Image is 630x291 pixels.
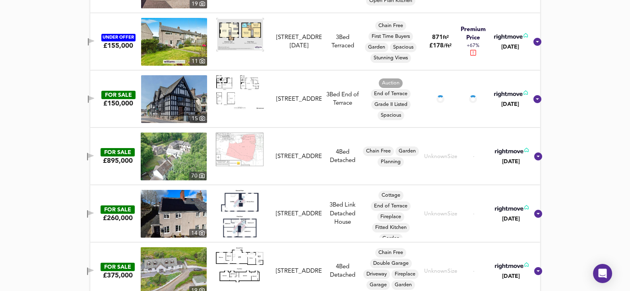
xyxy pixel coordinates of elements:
[103,271,133,280] div: £375,000
[392,270,419,279] div: Fireplace
[141,190,207,238] img: property thumbnail
[325,33,361,51] div: 3 Bed Terraced
[370,260,412,267] span: Double Garage
[141,133,207,180] a: property thumbnail 70
[493,215,529,223] div: [DATE]
[90,128,540,185] div: FOR SALE£895,000 property thumbnail 70 Floorplan[STREET_ADDRESS]4Bed DetachedChain FreeGardenPlan...
[392,280,415,290] div: Garden
[103,214,133,223] div: £260,000
[443,35,449,40] span: ft²
[101,205,135,214] div: FOR SALE
[378,112,404,119] span: Spacious
[375,22,406,29] span: Chain Free
[372,224,410,231] span: Fitted Kitchen
[101,91,136,99] div: FOR SALE
[273,210,325,218] div: 6-7 Mill Street, Corwen, LL21 0AU
[378,111,404,120] div: Spacious
[90,185,540,242] div: FOR SALE£260,000 property thumbnail 14 Floorplan[STREET_ADDRESS]3Bed Link Detached HouseCottageEn...
[375,21,406,31] div: Chain Free
[273,95,325,104] div: The Old Bank, The Square, Corwen LL21 0DE
[473,154,475,160] span: -
[370,259,412,268] div: Double Garage
[533,37,542,47] svg: Show Details
[395,146,419,156] div: Garden
[276,33,322,51] div: [STREET_ADDRESS][DATE]
[141,75,207,123] img: property thumbnail
[189,229,207,238] div: 14
[379,234,403,243] div: Garden
[103,41,133,50] div: £155,000
[325,263,361,280] div: 4 Bed Detached
[190,114,207,123] div: 15
[141,190,207,238] a: property thumbnail 14
[276,152,322,161] div: [STREET_ADDRESS]
[533,152,543,161] svg: Show Details
[221,190,259,238] img: Floorplan
[424,210,457,218] div: Unknown Size
[533,266,543,276] svg: Show Details
[473,211,475,217] span: -
[371,89,411,99] div: End of Terrace
[533,94,542,104] svg: Show Details
[141,133,207,180] img: property thumbnail
[379,80,403,87] span: Auction
[533,209,543,219] svg: Show Details
[325,148,361,165] div: 4 Bed Detached
[371,201,411,211] div: End of Terrace
[368,33,413,40] span: First Time Buyers
[90,13,540,70] div: UNDER OFFER£155,000 property thumbnail 11 Floorplan[STREET_ADDRESS][DATE]3Bed TerracedChain FreeF...
[276,95,322,104] div: [STREET_ADDRESS]
[101,34,136,41] div: UNDER OFFER
[377,213,404,221] span: Fireplace
[368,32,413,41] div: First Time Buyers
[390,44,417,51] span: Spacious
[363,270,390,279] div: Driveway
[141,75,207,123] a: property thumbnail 15
[378,158,404,166] span: Planning
[273,152,325,161] div: London Road, Corwen, LL21 0DR
[190,57,207,66] div: 11
[216,133,264,166] img: Floorplan
[366,281,390,289] span: Garage
[390,43,417,52] div: Spacious
[371,100,411,109] div: Grade II Listed
[493,272,529,280] div: [DATE]
[395,148,419,155] span: Garden
[492,43,528,51] div: [DATE]
[432,35,443,41] span: 871
[593,264,612,283] div: Open Intercom Messenger
[103,99,133,108] div: £150,000
[377,212,404,222] div: Fireplace
[456,25,490,43] span: Premium Price
[276,210,322,218] div: [STREET_ADDRESS]
[363,271,390,278] span: Driveway
[379,235,403,242] span: Garden
[371,101,411,108] span: Grade II Listed
[424,153,457,160] div: Unknown Size
[378,192,403,199] span: Cottage
[372,223,410,232] div: Fitted Kitchen
[189,172,207,180] div: 70
[378,157,404,167] div: Planning
[371,203,411,210] span: End of Terrace
[392,271,419,278] span: Fireplace
[216,75,264,109] img: Floorplan
[325,91,361,108] div: 3 Bed End of Terrace
[379,78,403,88] div: Auction
[378,191,403,200] div: Cottage
[141,18,207,66] img: property thumbnail
[216,18,264,51] img: Floorplan
[325,201,361,227] div: 3 Bed Link Detached House
[375,248,406,258] div: Chain Free
[366,280,390,290] div: Garage
[473,268,475,274] span: -
[371,90,411,98] span: End of Terrace
[467,43,479,49] span: +67%
[363,146,394,156] div: Chain Free
[216,247,264,282] img: Floorplan
[276,267,322,275] div: [STREET_ADDRESS]
[103,156,133,165] div: £895,000
[375,249,406,256] span: Chain Free
[90,70,540,128] div: FOR SALE£150,000 property thumbnail 15 Floorplan[STREET_ADDRESS]3Bed End of TerraceAuctionEnd of ...
[424,268,457,275] div: Unknown Size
